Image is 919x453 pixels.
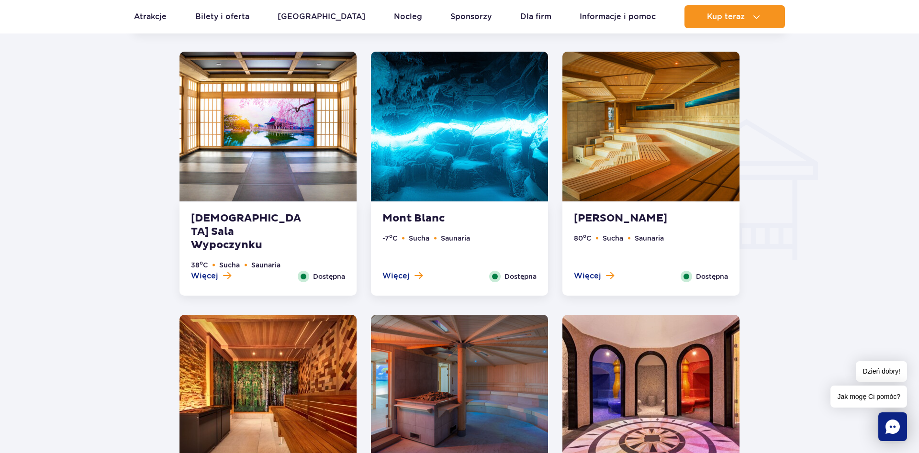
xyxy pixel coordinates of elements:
[313,271,345,282] span: Dostępna
[389,233,392,239] sup: o
[191,260,208,270] li: 38 C
[278,5,365,28] a: [GEOGRAPHIC_DATA]
[251,260,280,270] li: Saunaria
[382,212,498,225] strong: Mont Blanc
[574,271,614,281] button: Więcej
[583,233,586,239] sup: o
[856,361,907,382] span: Dzień dobry!
[574,233,591,243] li: 80 C
[635,233,664,243] li: Saunaria
[696,271,728,282] span: Dostępna
[382,233,397,243] li: -7 C
[409,233,429,243] li: Sucha
[878,412,907,441] div: Chat
[504,271,537,282] span: Dostępna
[134,5,167,28] a: Atrakcje
[382,271,423,281] button: Więcej
[441,233,470,243] li: Saunaria
[191,271,218,281] span: Więcej
[830,386,907,408] span: Jak mogę Ci pomóc?
[179,52,357,201] img: Koreańska sala wypoczynku
[707,12,745,21] span: Kup teraz
[574,212,690,225] strong: [PERSON_NAME]
[520,5,551,28] a: Dla firm
[371,52,548,201] img: Mont Blanc
[580,5,656,28] a: Informacje i pomoc
[191,212,307,252] strong: [DEMOGRAPHIC_DATA] Sala Wypoczynku
[219,260,240,270] li: Sucha
[200,260,203,266] sup: o
[603,233,623,243] li: Sucha
[450,5,492,28] a: Sponsorzy
[191,271,231,281] button: Więcej
[684,5,785,28] button: Kup teraz
[195,5,249,28] a: Bilety i oferta
[574,271,601,281] span: Więcej
[394,5,422,28] a: Nocleg
[382,271,410,281] span: Więcej
[562,52,740,201] img: Sauna Akwarium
